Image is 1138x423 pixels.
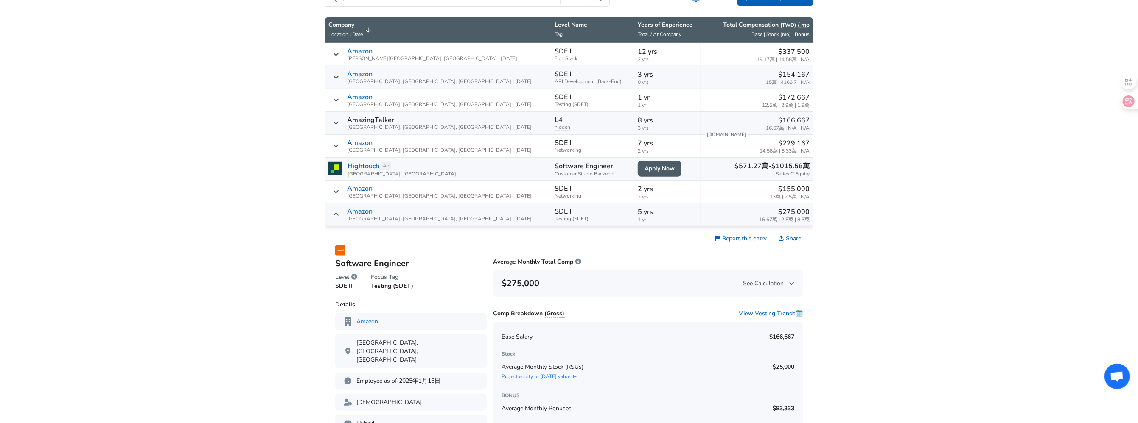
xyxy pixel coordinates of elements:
span: 1 yr [638,217,697,223]
span: We calculate your average monthly total compensation by adding your base salary to the average of... [575,258,581,266]
p: $83,333 [773,404,794,413]
p: 1 yr [638,92,697,103]
span: 19.17萬 | 14.58萬 | N/A [757,57,810,62]
span: The gross value is your total salary before deductions (e.g., taxes) [545,309,565,318]
p: $166,667 [769,333,794,341]
p: Testing (SDET) [371,282,413,290]
span: Base Salary [502,333,533,341]
p: $571.27萬-$1015.58萬 [734,161,810,171]
button: / mo [798,21,810,29]
span: [GEOGRAPHIC_DATA], [GEOGRAPHIC_DATA], [GEOGRAPHIC_DATA] | [DATE] [347,193,532,199]
a: Amazon [347,208,373,215]
p: Software Engineer [555,161,631,171]
p: Company [328,21,363,29]
span: [GEOGRAPHIC_DATA], [GEOGRAPHIC_DATA], [GEOGRAPHIC_DATA] | [DATE] [347,216,532,222]
span: Networking [555,193,631,199]
span: [PERSON_NAME][GEOGRAPHIC_DATA], [GEOGRAPHIC_DATA] | [DATE] [347,56,517,61]
span: 13萬 | 2.5萬 | N/A [770,194,810,200]
span: Tag [555,31,563,38]
p: 5 yrs [638,207,697,217]
p: SDE II [555,208,573,215]
a: Project equity to [DATE] value [502,373,584,380]
p: SDE II [555,70,573,78]
span: + Series C Equity [771,171,810,177]
h6: Focus Tag [371,273,413,282]
span: See Calculation [743,279,794,288]
span: Base | Stock (mo) | Bonus [751,31,810,38]
a: Amazon [347,93,373,101]
img: hightouchlogo.png [328,162,342,175]
h6: BONUS [502,391,794,400]
a: Apply Now [638,161,681,177]
p: SDE II [555,47,573,55]
p: Details [335,301,487,309]
p: SDE I [555,93,571,101]
p: Years of Experience [638,21,697,29]
span: [GEOGRAPHIC_DATA], [GEOGRAPHIC_DATA], [GEOGRAPHIC_DATA] | [DATE] [347,102,532,107]
span: Customer Studio Backend [555,171,631,177]
p: 2 yrs [638,184,697,194]
a: Hightouch [348,161,379,171]
p: AmazingTalker [347,116,394,124]
span: Report this entry [723,234,767,242]
span: Share [786,234,801,243]
span: [GEOGRAPHIC_DATA], [GEOGRAPHIC_DATA], [GEOGRAPHIC_DATA] | [DATE] [347,147,532,153]
span: Testing (SDET) [555,216,631,222]
a: Amazon [347,70,373,78]
span: Levels are a company's method of standardizing employee's scope of assumed ability, responsibilit... [351,273,357,282]
p: 7 yrs [638,138,697,148]
span: [GEOGRAPHIC_DATA], [GEOGRAPHIC_DATA], [GEOGRAPHIC_DATA] | [DATE] [347,79,532,84]
div: 打開聊天 [1104,364,1130,389]
span: 1 yr [638,103,697,108]
p: $154,167 [766,70,810,80]
p: Level Name [555,21,631,29]
p: $25,000 [773,363,794,371]
a: Amazon [347,47,373,55]
span: 3 yrs [638,125,697,131]
span: Location | Date [328,31,363,38]
p: $166,667 [766,115,810,125]
span: CompanyLocation | Date [328,21,374,39]
span: focus tag for this data point is hidden until there are more submissions. Submit your salary anon... [555,124,570,131]
a: Amazon [347,139,373,147]
p: Total Compensation [723,21,810,29]
p: SDE II [555,139,573,147]
p: $172,667 [762,92,810,103]
a: Ad [381,162,391,170]
span: Full Stack [555,56,631,61]
p: 8 yrs [638,115,697,125]
button: (TWD) [780,22,796,29]
p: Average Monthly Total Comp [493,258,581,266]
span: Average Monthly Stock (RSUs) [502,363,584,371]
span: Average Monthly Bonuses [502,404,572,413]
p: [GEOGRAPHIC_DATA], [GEOGRAPHIC_DATA], [GEOGRAPHIC_DATA] [344,339,478,364]
button: View Vesting Trends🗓️ [739,309,803,318]
span: 16.67萬 | 2.5萬 | 8.3萬 [759,217,810,223]
span: Total / At Company [638,31,681,38]
p: [DEMOGRAPHIC_DATA] [344,398,478,406]
h6: Stock [502,350,794,359]
p: Software Engineer [335,257,487,270]
p: $337,500 [757,47,810,57]
img: Amazon [335,245,345,256]
p: SDE II [335,282,357,290]
a: Amazon [347,185,373,192]
p: L4 [555,116,563,124]
p: 3 yrs [638,70,697,80]
span: 2 yrs [638,194,697,200]
p: Employee as of 2025年1月16日 [344,377,478,385]
h6: $275,000 [502,277,540,290]
span: 2 yrs [638,148,697,154]
span: 12.5萬 | 2.9萬 | 1.9萬 [762,103,810,108]
span: 16.67萬 | N/A | N/A [766,125,810,131]
a: Amazon [356,317,378,326]
span: API Development (Back-End) [555,79,631,84]
p: SDE I [555,185,571,192]
p: $275,000 [759,207,810,217]
p: $155,000 [770,184,810,194]
span: [GEOGRAPHIC_DATA], [GEOGRAPHIC_DATA] [348,171,456,177]
span: Testing (SDET) [555,102,631,107]
span: 0 yrs [638,80,697,85]
span: [GEOGRAPHIC_DATA], [GEOGRAPHIC_DATA], [GEOGRAPHIC_DATA] | [DATE] [347,125,532,130]
span: Level [335,273,349,282]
